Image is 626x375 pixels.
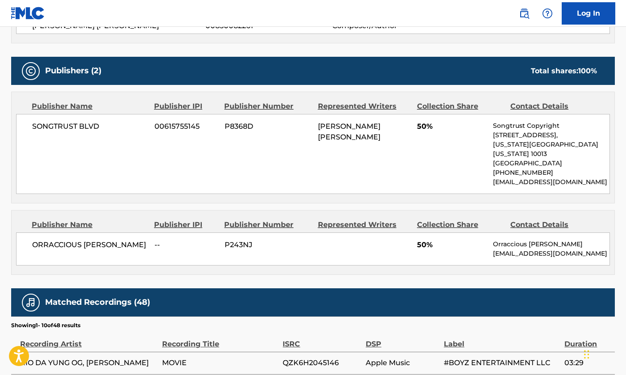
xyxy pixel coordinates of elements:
[45,66,101,76] h5: Publishers (2)
[417,240,486,250] span: 50%
[493,131,609,140] p: [STREET_ADDRESS],
[11,7,45,20] img: MLC Logo
[25,297,36,308] img: Matched Recordings
[493,240,609,249] p: Orraccious [PERSON_NAME]
[318,101,410,112] div: Represented Writers
[283,358,361,368] span: QZK6H2045146
[318,122,380,141] span: [PERSON_NAME] [PERSON_NAME]
[519,8,530,19] img: search
[11,321,80,329] p: Showing 1 - 10 of 48 results
[493,121,609,131] p: Songtrust Copyright
[366,329,439,350] div: DSP
[32,240,148,250] span: ORRACCIOUS [PERSON_NAME]
[225,121,311,132] span: P8368D
[32,101,147,112] div: Publisher Name
[564,329,610,350] div: Duration
[493,159,609,168] p: [GEOGRAPHIC_DATA]
[493,140,609,159] p: [US_STATE][GEOGRAPHIC_DATA][US_STATE] 10013
[578,67,597,75] span: 100 %
[45,297,150,308] h5: Matched Recordings (48)
[318,219,410,230] div: Represented Writers
[225,240,311,250] span: P243NJ
[417,101,504,112] div: Collection Share
[154,101,217,112] div: Publisher IPI
[584,341,589,368] div: Drag
[162,329,278,350] div: Recording Title
[510,101,597,112] div: Contact Details
[224,101,311,112] div: Publisher Number
[154,240,218,250] span: --
[20,329,158,350] div: Recording Artist
[515,4,533,22] a: Public Search
[510,219,597,230] div: Contact Details
[154,121,218,132] span: 00615755145
[444,329,560,350] div: Label
[444,358,560,368] span: #BOYZ ENTERTAINMENT LLC
[493,177,609,187] p: [EMAIL_ADDRESS][DOMAIN_NAME]
[564,358,610,368] span: 03:29
[366,358,439,368] span: Apple Music
[417,121,486,132] span: 50%
[538,4,556,22] div: Help
[162,358,278,368] span: MOVIE
[283,329,361,350] div: ISRC
[25,66,36,76] img: Publishers
[20,358,158,368] span: RIO DA YUNG OG, [PERSON_NAME]
[417,219,504,230] div: Collection Share
[493,168,609,177] p: [PHONE_NUMBER]
[154,219,217,230] div: Publisher IPI
[493,249,609,258] p: [EMAIL_ADDRESS][DOMAIN_NAME]
[581,332,626,375] iframe: Chat Widget
[32,121,148,132] span: SONGTRUST BLVD
[531,66,597,76] div: Total shares:
[32,219,147,230] div: Publisher Name
[224,219,311,230] div: Publisher Number
[562,2,615,25] a: Log In
[542,8,553,19] img: help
